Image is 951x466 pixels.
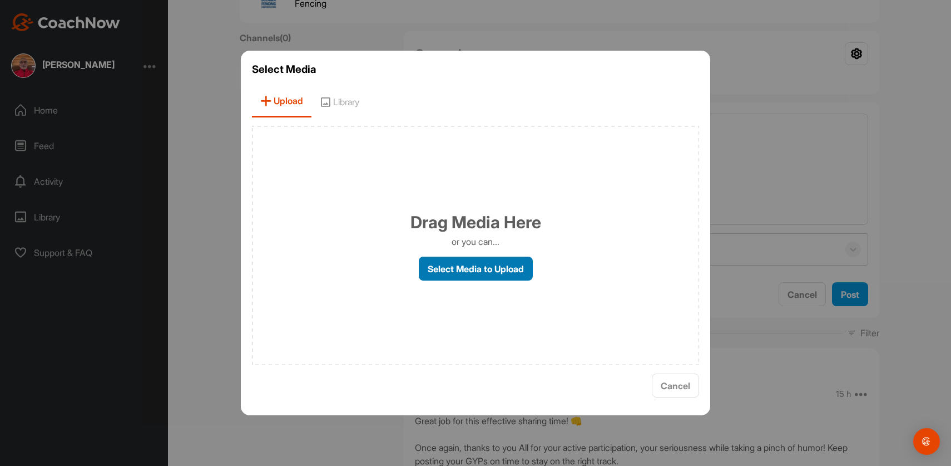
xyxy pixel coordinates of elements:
[913,428,940,455] div: Open Intercom Messenger
[311,86,368,117] span: Library
[652,374,699,398] button: Cancel
[661,380,690,391] span: Cancel
[410,210,541,235] h1: Drag Media Here
[252,86,311,117] span: Upload
[452,235,499,248] p: or you can...
[419,257,533,281] label: Select Media to Upload
[252,62,699,77] h3: Select Media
